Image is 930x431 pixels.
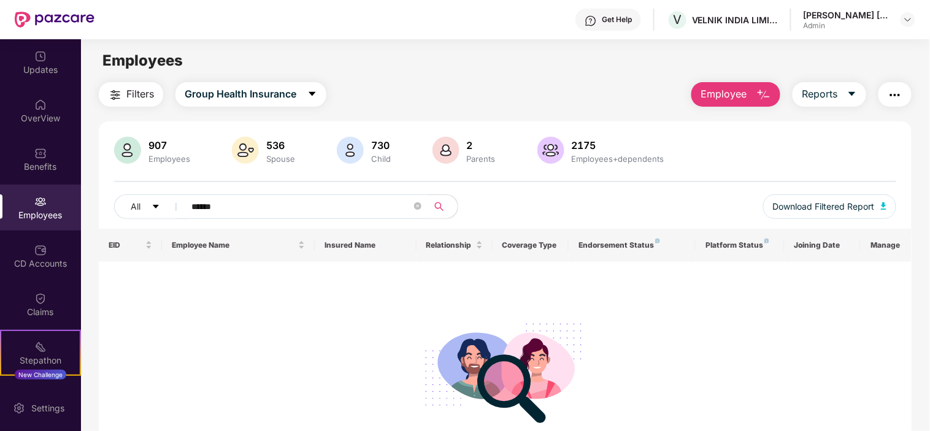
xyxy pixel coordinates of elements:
[172,240,296,250] span: Employee Name
[131,200,140,213] span: All
[264,139,298,151] div: 536
[146,154,193,164] div: Employees
[785,229,861,262] th: Joining Date
[756,88,771,102] img: svg+xml;base64,PHN2ZyB4bWxucz0iaHR0cDovL3d3dy53My5vcmcvMjAwMC9zdmciIHhtbG5zOnhsaW5rPSJodHRwOi8vd3...
[804,21,890,31] div: Admin
[861,229,912,262] th: Manage
[691,82,780,107] button: Employee
[888,88,902,102] img: svg+xml;base64,PHN2ZyB4bWxucz0iaHR0cDovL3d3dy53My5vcmcvMjAwMC9zdmciIHdpZHRoPSIyNCIgaGVpZ2h0PSIyNC...
[34,196,47,208] img: svg+xml;base64,PHN2ZyBpZD0iRW1wbG95ZWVzIiB4bWxucz0iaHR0cDovL3d3dy53My5vcmcvMjAwMC9zdmciIHdpZHRoPS...
[307,89,317,100] span: caret-down
[13,402,25,414] img: svg+xml;base64,PHN2ZyBpZD0iU2V0dGluZy0yMHgyMCIgeG1sbnM9Imh0dHA6Ly93d3cudzMub3JnLzIwMDAvc3ZnIiB3aW...
[764,238,769,243] img: svg+xml;base64,PHN2ZyB4bWxucz0iaHR0cDovL3d3dy53My5vcmcvMjAwMC9zdmciIHdpZHRoPSI4IiBoZWlnaHQ9IjgiIH...
[585,15,597,27] img: svg+xml;base64,PHN2ZyBpZD0iSGVscC0zMngzMiIgeG1sbnM9Imh0dHA6Ly93d3cudzMub3JnLzIwMDAvc3ZnIiB3aWR0aD...
[493,229,569,262] th: Coverage Type
[99,229,163,262] th: EID
[903,15,913,25] img: svg+xml;base64,PHN2ZyBpZD0iRHJvcGRvd24tMzJ4MzIiIHhtbG5zPSJodHRwOi8vd3d3LnczLm9yZy8yMDAwL3N2ZyIgd2...
[15,370,66,380] div: New Challenge
[28,402,68,414] div: Settings
[428,202,452,212] span: search
[426,240,474,250] span: Relationship
[802,86,837,102] span: Reports
[414,201,421,213] span: close-circle
[569,154,667,164] div: Employees+dependents
[881,202,887,210] img: svg+xml;base64,PHN2ZyB4bWxucz0iaHR0cDovL3d3dy53My5vcmcvMjAwMC9zdmciIHhtbG5zOnhsaW5rPSJodHRwOi8vd3...
[847,89,857,100] span: caret-down
[15,12,94,28] img: New Pazcare Logo
[175,82,326,107] button: Group Health Insurancecaret-down
[428,194,458,219] button: search
[763,194,897,219] button: Download Filtered Report
[34,292,47,305] img: svg+xml;base64,PHN2ZyBpZD0iQ2xhaW0iIHhtbG5zPSJodHRwOi8vd3d3LnczLm9yZy8yMDAwL3N2ZyIgd2lkdGg9IjIwIi...
[34,147,47,159] img: svg+xml;base64,PHN2ZyBpZD0iQmVuZWZpdHMiIHhtbG5zPSJodHRwOi8vd3d3LnczLm9yZy8yMDAwL3N2ZyIgd2lkdGg9Ij...
[369,154,393,164] div: Child
[102,51,183,69] span: Employees
[109,240,144,250] span: EID
[464,154,498,164] div: Parents
[705,240,775,250] div: Platform Status
[569,139,667,151] div: 2175
[537,137,564,164] img: svg+xml;base64,PHN2ZyB4bWxucz0iaHR0cDovL3d3dy53My5vcmcvMjAwMC9zdmciIHhtbG5zOnhsaW5rPSJodHRwOi8vd3...
[34,50,47,63] img: svg+xml;base64,PHN2ZyBpZD0iVXBkYXRlZCIgeG1sbnM9Imh0dHA6Ly93d3cudzMub3JnLzIwMDAvc3ZnIiB3aWR0aD0iMj...
[232,137,259,164] img: svg+xml;base64,PHN2ZyB4bWxucz0iaHR0cDovL3d3dy53My5vcmcvMjAwMC9zdmciIHhtbG5zOnhsaW5rPSJodHRwOi8vd3...
[114,137,141,164] img: svg+xml;base64,PHN2ZyB4bWxucz0iaHR0cDovL3d3dy53My5vcmcvMjAwMC9zdmciIHhtbG5zOnhsaW5rPSJodHRwOi8vd3...
[602,15,632,25] div: Get Help
[99,82,163,107] button: Filters
[315,229,417,262] th: Insured Name
[185,86,296,102] span: Group Health Insurance
[34,244,47,256] img: svg+xml;base64,PHN2ZyBpZD0iQ0RfQWNjb3VudHMiIGRhdGEtbmFtZT0iQ0QgQWNjb3VudHMiIHhtbG5zPSJodHRwOi8vd3...
[701,86,747,102] span: Employee
[162,229,315,262] th: Employee Name
[414,202,421,210] span: close-circle
[804,9,890,21] div: [PERSON_NAME] [PERSON_NAME]
[464,139,498,151] div: 2
[114,194,189,219] button: Allcaret-down
[337,137,364,164] img: svg+xml;base64,PHN2ZyB4bWxucz0iaHR0cDovL3d3dy53My5vcmcvMjAwMC9zdmciIHhtbG5zOnhsaW5rPSJodHRwOi8vd3...
[417,229,493,262] th: Relationship
[1,354,80,367] div: Stepathon
[692,14,778,26] div: VELNIK INDIA LIMITED
[578,240,686,250] div: Endorsement Status
[264,154,298,164] div: Spouse
[793,82,866,107] button: Reportscaret-down
[34,99,47,111] img: svg+xml;base64,PHN2ZyBpZD0iSG9tZSIgeG1sbnM9Imh0dHA6Ly93d3cudzMub3JnLzIwMDAvc3ZnIiB3aWR0aD0iMjAiIG...
[369,139,393,151] div: 730
[108,88,123,102] img: svg+xml;base64,PHN2ZyB4bWxucz0iaHR0cDovL3d3dy53My5vcmcvMjAwMC9zdmciIHdpZHRoPSIyNCIgaGVpZ2h0PSIyNC...
[432,137,459,164] img: svg+xml;base64,PHN2ZyB4bWxucz0iaHR0cDovL3d3dy53My5vcmcvMjAwMC9zdmciIHhtbG5zOnhsaW5rPSJodHRwOi8vd3...
[146,139,193,151] div: 907
[152,202,160,212] span: caret-down
[674,12,682,27] span: V
[126,86,154,102] span: Filters
[773,200,875,213] span: Download Filtered Report
[34,341,47,353] img: svg+xml;base64,PHN2ZyB4bWxucz0iaHR0cDovL3d3dy53My5vcmcvMjAwMC9zdmciIHdpZHRoPSIyMSIgaGVpZ2h0PSIyMC...
[655,238,660,243] img: svg+xml;base64,PHN2ZyB4bWxucz0iaHR0cDovL3d3dy53My5vcmcvMjAwMC9zdmciIHdpZHRoPSI4IiBoZWlnaHQ9IjgiIH...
